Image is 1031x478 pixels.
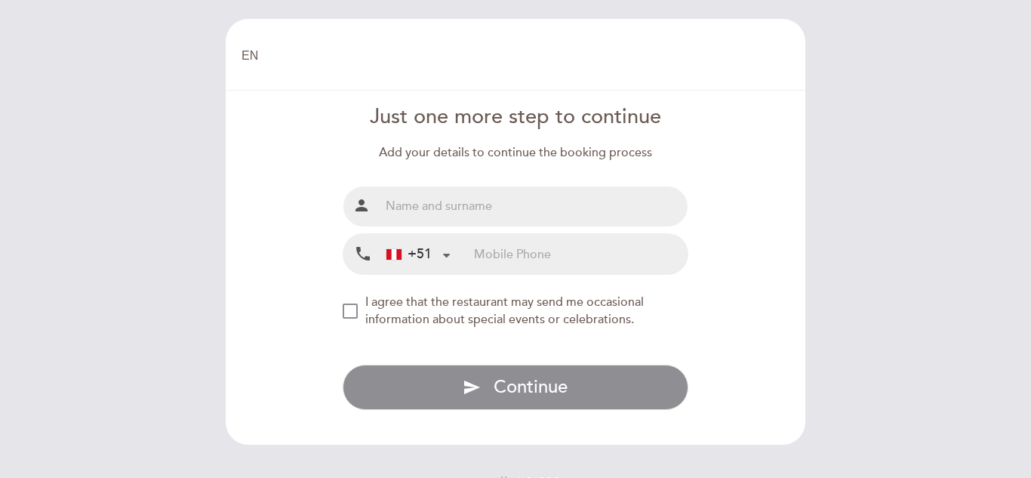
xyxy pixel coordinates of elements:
md-checkbox: NEW_MODAL_AGREE_RESTAURANT_SEND_OCCASIONAL_INFO [343,294,689,328]
i: send [463,378,481,396]
span: I agree that the restaurant may send me occasional information about special events or celebrations. [365,295,644,327]
div: Peru (Perú): +51 [380,235,456,273]
i: person [352,196,371,214]
i: local_phone [354,245,372,264]
input: Mobile Phone [474,234,688,274]
div: Just one more step to continue [343,103,689,132]
button: send Continue [343,365,689,410]
div: Add your details to continue the booking process [343,144,689,162]
input: Name and surname [380,187,688,227]
span: Continue [494,376,568,398]
div: +51 [386,245,432,264]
